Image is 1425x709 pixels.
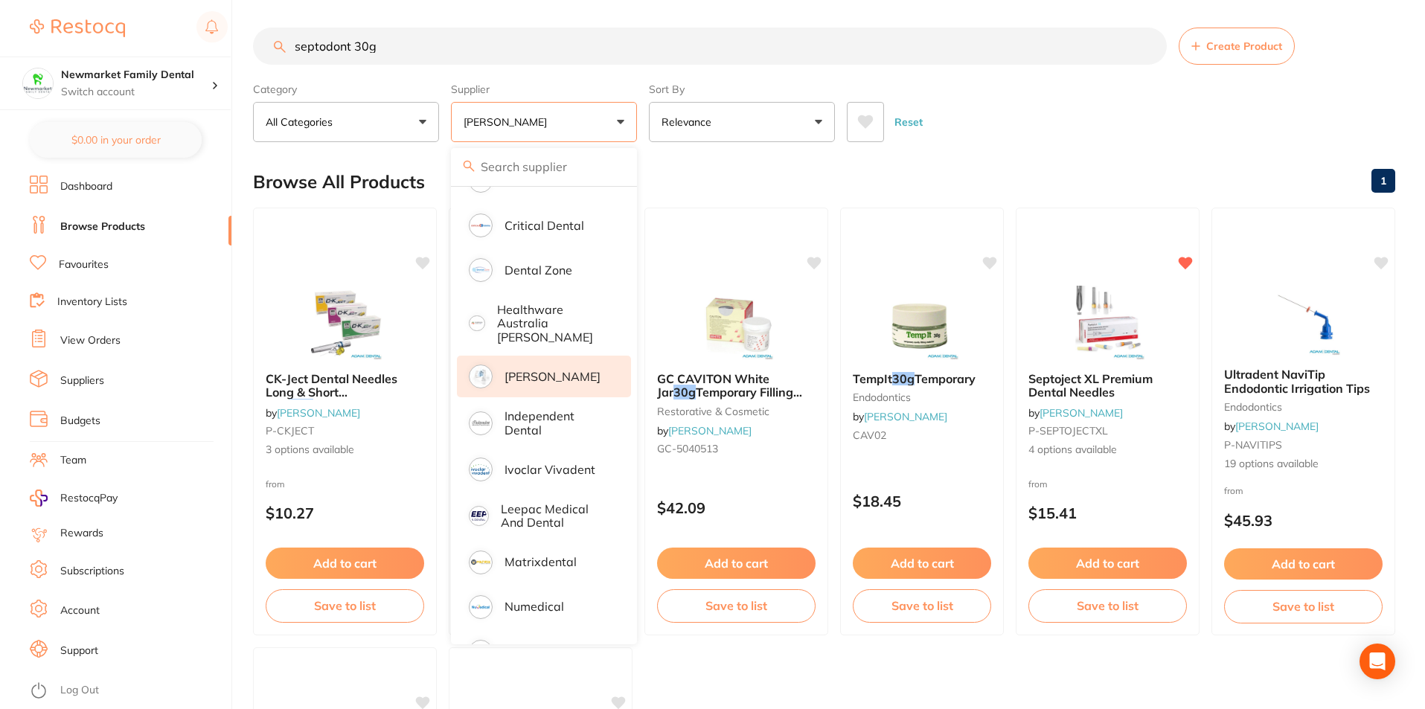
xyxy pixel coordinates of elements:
img: Independent Dental [471,414,490,433]
span: GC-5040513 [657,442,718,455]
b: Ultradent NaviTip Endodontic Irrigation Tips [1224,368,1383,395]
button: Reset [890,102,927,142]
a: Inventory Lists [57,295,127,309]
p: Critical Dental [505,219,584,232]
a: Suppliers [60,373,104,388]
span: by [657,424,752,437]
a: Favourites [59,257,109,272]
p: $45.93 [1224,512,1383,529]
small: endodontics [1224,401,1383,413]
img: Leepac Medical and Dental [471,508,487,524]
b: TempIt 30g Temporary [853,372,991,385]
input: Search Products [253,28,1167,65]
small: endodontics [853,391,991,403]
p: [PERSON_NAME] [505,370,601,383]
div: Open Intercom Messenger [1360,644,1395,679]
span: CAV02 [853,429,886,442]
img: RestocqPay [30,490,48,507]
span: TempIt [853,371,892,386]
button: Add to cart [853,548,991,579]
span: P-CKJECT [266,424,314,437]
button: [PERSON_NAME] [451,102,637,142]
span: Ultradent NaviTip Endodontic Irrigation Tips [1224,367,1370,395]
img: Matrixdental [471,553,490,572]
label: Supplier [451,83,637,96]
span: 19 options available [1224,457,1383,472]
small: restorative & cosmetic [657,405,816,417]
button: Add to cart [266,548,424,579]
button: Add to cart [1028,548,1187,579]
img: Dental Zone [471,260,490,280]
span: 3 options available [266,443,424,458]
button: Save to list [1028,589,1187,622]
button: Relevance [649,102,835,142]
a: Subscriptions [60,564,124,579]
a: [PERSON_NAME] [1040,406,1123,420]
span: 100/pk [313,399,353,414]
span: by [853,410,947,423]
p: Healthware Australia [PERSON_NAME] [497,303,611,344]
p: All Categories [266,115,339,129]
span: Create Product [1206,40,1282,52]
button: Add to cart [657,548,816,579]
img: Healthware Australia Ridley [471,318,483,330]
p: Dental Zone [505,263,572,277]
a: [PERSON_NAME] [277,406,360,420]
p: Relevance [662,115,717,129]
em: 30g [892,371,915,386]
em: 30G [289,399,313,414]
p: Switch account [61,85,211,100]
button: Save to list [1224,590,1383,623]
span: GC CAVITON White Jar [657,371,769,400]
a: View Orders [60,333,121,348]
p: $18.45 [853,493,991,510]
a: 1 [1371,166,1395,196]
img: GC CAVITON White Jar 30g Temporary Filling Material [688,286,785,360]
span: P-SEPTOJECTXL [1028,424,1108,437]
a: Dashboard [60,179,112,194]
span: Temporary [915,371,976,386]
img: CK-Ject Dental Needles Long & Short 27G 30G 100/pk [297,286,394,360]
a: [PERSON_NAME] [1235,420,1319,433]
a: Team [60,453,86,468]
span: P-NAVITIPS [1224,438,1282,452]
img: Ivoclar Vivadent [471,460,490,479]
img: Septoject XL Premium Dental Needles [1060,286,1156,360]
p: Leepac Medical and Dental [501,502,610,530]
em: 30g [673,385,696,400]
a: Restocq Logo [30,11,125,45]
span: 4 options available [1028,443,1187,458]
p: $10.27 [266,504,424,522]
button: Save to list [266,589,424,622]
a: Rewards [60,526,103,541]
span: Septoject XL Premium Dental Needles [1028,371,1153,400]
span: from [266,478,285,490]
button: All Categories [253,102,439,142]
img: Critical Dental [471,216,490,235]
p: $15.41 [1028,504,1187,522]
a: Support [60,644,98,658]
a: RestocqPay [30,490,118,507]
img: Restocq Logo [30,19,125,37]
span: by [1224,420,1319,433]
p: Independent Dental [505,409,610,437]
a: [PERSON_NAME] [668,424,752,437]
span: Temporary Filling Material [657,385,802,413]
button: Save to list [657,589,816,622]
img: Orien dental [471,642,490,661]
label: Sort By [649,83,835,96]
span: by [1028,406,1123,420]
p: [PERSON_NAME] [464,115,553,129]
span: by [266,406,360,420]
button: Add to cart [1224,548,1383,580]
label: Category [253,83,439,96]
span: CK-Ject Dental Needles Long & Short 27G [266,371,397,414]
img: Newmarket Family Dental [23,68,53,98]
h2: Browse All Products [253,172,425,193]
p: Ark Health [505,174,564,187]
img: Henry Schein Halas [471,367,490,386]
a: [PERSON_NAME] [864,410,947,423]
img: Numedical [471,597,490,617]
button: Log Out [30,679,227,703]
b: Septoject XL Premium Dental Needles [1028,372,1187,400]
